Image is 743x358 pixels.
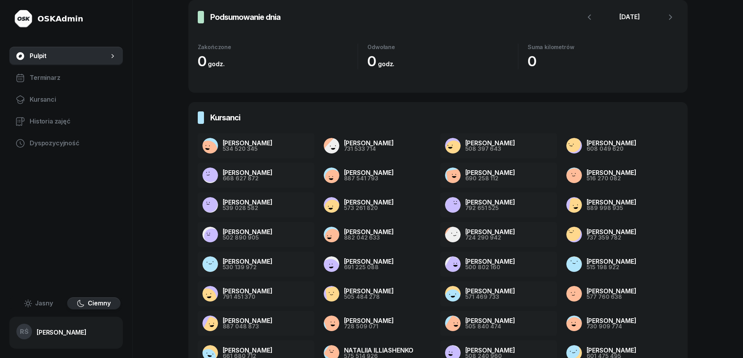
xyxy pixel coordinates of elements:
[9,90,123,109] a: Kursanci
[587,205,637,211] div: 889 998 935
[587,324,637,329] div: 730 909 774
[30,116,117,127] span: Historia zajęć
[9,112,123,131] a: Historia zajęć
[367,53,398,70] span: 0
[30,138,117,148] span: Dyspozycyjność
[344,347,414,353] div: NATALIIA ILLIASHENKO
[344,294,394,300] div: 505 484 278
[30,73,117,83] span: Terminarz
[210,11,280,23] h3: Podsumowanie dnia
[367,44,518,50] div: Odwołane
[587,146,637,152] div: 608 049 620
[223,294,273,300] div: 791 451 370
[344,235,394,240] div: 882 042 633
[587,229,637,235] div: [PERSON_NAME]
[223,288,273,294] div: [PERSON_NAME]
[198,53,229,70] span: 0
[587,258,637,265] div: [PERSON_NAME]
[465,347,515,353] div: [PERSON_NAME]
[465,288,515,294] div: [PERSON_NAME]
[223,140,273,146] div: [PERSON_NAME]
[223,258,273,265] div: [PERSON_NAME]
[465,229,515,235] div: [PERSON_NAME]
[465,265,515,270] div: 500 802 160
[67,297,121,310] button: Ciemny
[465,205,515,211] div: 792 651 525
[587,199,637,205] div: [PERSON_NAME]
[30,51,109,61] span: Pulpit
[587,140,637,146] div: [PERSON_NAME]
[465,199,515,205] div: [PERSON_NAME]
[14,9,33,28] img: logo-light@2x.png
[344,140,394,146] div: [PERSON_NAME]
[344,258,394,265] div: [PERSON_NAME]
[20,328,28,335] span: RŚ
[223,235,273,240] div: 502 890 905
[465,317,515,324] div: [PERSON_NAME]
[465,258,515,265] div: [PERSON_NAME]
[223,169,273,176] div: [PERSON_NAME]
[223,347,273,353] div: [PERSON_NAME]
[587,347,637,353] div: [PERSON_NAME]
[587,169,637,176] div: [PERSON_NAME]
[528,44,678,50] div: Suma kilometrów
[37,13,83,24] div: OSKAdmin
[37,329,87,335] div: [PERSON_NAME]
[223,229,273,235] div: [PERSON_NAME]
[210,111,240,124] h3: Kursanci
[223,199,273,205] div: [PERSON_NAME]
[9,69,123,87] a: Terminarz
[587,294,637,300] div: 577 760 638
[344,324,394,329] div: 728 509 071
[88,298,111,309] span: Ciemny
[587,176,637,181] div: 516 270 082
[223,265,273,270] div: 530 139 972
[378,60,394,68] small: godz.
[465,294,515,300] div: 571 469 733
[12,297,66,310] button: Jasny
[465,176,515,181] div: 690 258 112
[344,199,394,205] div: [PERSON_NAME]
[344,176,394,181] div: 887 541 793
[223,317,273,324] div: [PERSON_NAME]
[528,53,678,69] div: 0
[344,229,394,235] div: [PERSON_NAME]
[223,324,273,329] div: 887 048 873
[587,317,637,324] div: [PERSON_NAME]
[465,169,515,176] div: [PERSON_NAME]
[30,95,117,105] span: Kursanci
[344,317,394,324] div: [PERSON_NAME]
[344,205,394,211] div: 573 261 820
[344,146,394,152] div: 731 533 714
[344,288,394,294] div: [PERSON_NAME]
[9,47,123,65] a: Pulpit
[344,265,394,270] div: 691 225 088
[9,134,123,153] a: Dyspozycyjność
[35,298,53,309] span: Jasny
[465,140,515,146] div: [PERSON_NAME]
[465,235,515,240] div: 724 290 942
[587,265,637,270] div: 515 198 922
[208,60,224,68] small: godz.
[198,44,358,50] div: Zakończone
[223,146,273,152] div: 534 520 345
[465,324,515,329] div: 505 840 474
[587,235,637,240] div: 737 359 782
[587,288,637,294] div: [PERSON_NAME]
[344,169,394,176] div: [PERSON_NAME]
[223,176,273,181] div: 668 627 872
[465,146,515,152] div: 508 397 643
[223,205,273,211] div: 539 028 582
[602,12,658,22] div: [DATE]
